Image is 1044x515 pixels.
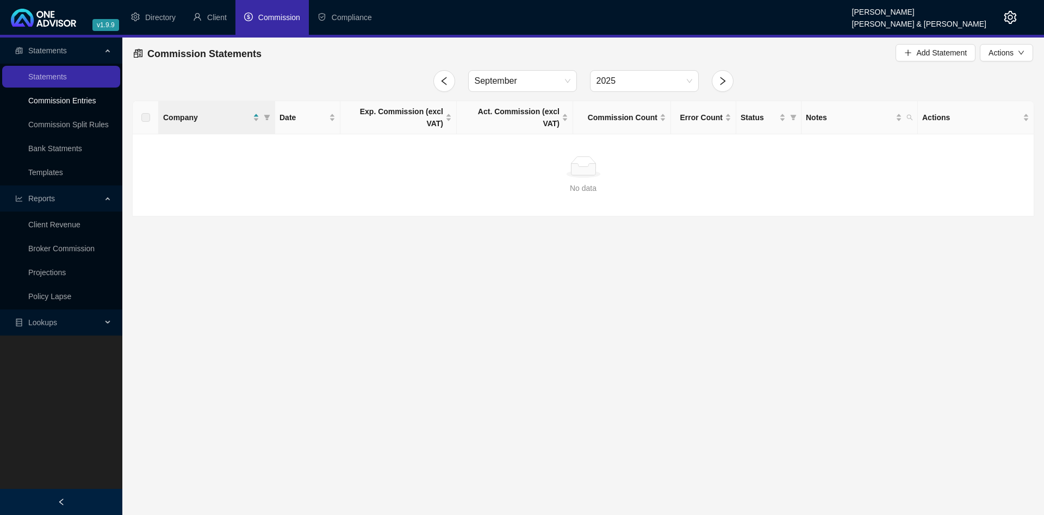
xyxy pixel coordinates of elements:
span: down [1018,49,1024,56]
a: Templates [28,168,63,177]
span: safety [318,13,326,21]
span: Statements [28,46,67,55]
span: line-chart [15,195,23,202]
span: plus [904,49,912,57]
a: Policy Lapse [28,292,71,301]
span: search [906,114,913,121]
div: No data [141,182,1025,194]
button: Actionsdown [980,44,1033,61]
a: Commission Split Rules [28,120,109,129]
span: Actions [989,47,1014,59]
span: filter [790,114,797,121]
button: Add Statement [896,44,975,61]
span: dollar [244,13,253,21]
img: 2df55531c6924b55f21c4cf5d4484680-logo-light.svg [11,9,76,27]
th: Exp. Commission (excl VAT) [340,101,457,134]
span: reconciliation [15,47,23,54]
span: user [193,13,202,21]
span: right [718,76,728,86]
th: Error Count [671,101,736,134]
span: database [15,319,23,326]
span: Error Count [675,111,723,123]
span: Company [163,111,251,123]
th: Notes [801,101,918,134]
span: Date [279,111,327,123]
a: Projections [28,268,66,277]
span: Act. Commission (excl VAT) [461,106,560,129]
span: Compliance [332,13,372,22]
a: Client Revenue [28,220,80,229]
span: Lookups [28,318,57,327]
span: Commission [258,13,300,22]
div: [PERSON_NAME] & [PERSON_NAME] [852,15,986,27]
span: Exp. Commission (excl VAT) [345,106,443,129]
span: reconciliation [133,48,143,58]
span: filter [264,114,270,121]
span: Commission Count [577,111,657,123]
span: Status [741,111,777,123]
th: Act. Commission (excl VAT) [457,101,573,134]
span: Notes [806,111,893,123]
span: left [439,76,449,86]
span: Commission Statements [147,48,262,59]
span: Reports [28,194,55,203]
span: v1.9.9 [92,19,119,31]
span: filter [788,109,799,126]
span: Actions [922,111,1021,123]
a: Commission Entries [28,96,96,105]
span: setting [1004,11,1017,24]
span: Client [207,13,227,22]
th: Status [736,101,801,134]
th: Commission Count [573,101,671,134]
span: Add Statement [916,47,967,59]
span: search [904,109,915,126]
span: September [475,71,570,91]
span: 2025 [596,71,692,91]
th: Actions [918,101,1034,134]
span: filter [262,109,272,126]
a: Bank Statments [28,144,82,153]
span: Directory [145,13,176,22]
span: left [58,498,65,506]
span: setting [131,13,140,21]
a: Broker Commission [28,244,95,253]
a: Statements [28,72,67,81]
div: [PERSON_NAME] [852,3,986,15]
th: Date [275,101,340,134]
